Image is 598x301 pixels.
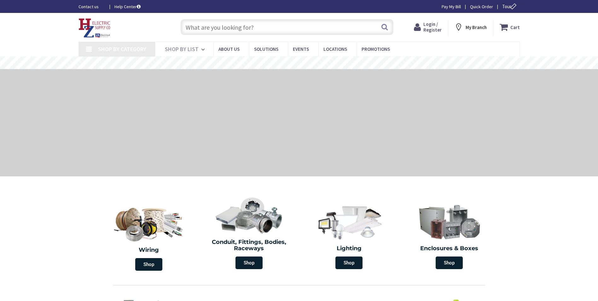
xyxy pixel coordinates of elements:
[293,46,309,52] span: Events
[98,45,146,53] span: Shop By Category
[436,257,463,269] span: Shop
[181,19,393,35] input: What are you looking for?
[165,45,199,53] span: Shop By List
[401,200,498,272] a: Enclosures & Boxes Shop
[423,21,442,33] span: Login / Register
[362,46,390,52] span: Promotions
[323,46,347,52] span: Locations
[254,46,278,52] span: Solutions
[442,3,461,10] a: Pay My Bill
[466,24,487,30] strong: My Branch
[218,46,240,52] span: About Us
[454,21,487,33] div: My Branch
[470,3,493,10] a: Quick Order
[78,3,104,10] a: Contact us
[235,257,263,269] span: Shop
[114,3,141,10] a: Help Center
[502,3,518,9] span: Tour
[510,21,520,33] strong: Cart
[99,200,199,274] a: Wiring Shop
[304,245,395,252] h2: Lighting
[335,257,363,269] span: Shop
[78,18,111,38] img: HZ Electric Supply
[414,21,442,33] a: Login / Register
[102,247,196,253] h2: Wiring
[500,21,520,33] a: Cart
[404,245,495,252] h2: Enclosures & Boxes
[200,194,298,272] a: Conduit, Fittings, Bodies, Raceways Shop
[301,200,398,272] a: Lighting Shop
[135,258,162,271] span: Shop
[204,239,294,252] h2: Conduit, Fittings, Bodies, Raceways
